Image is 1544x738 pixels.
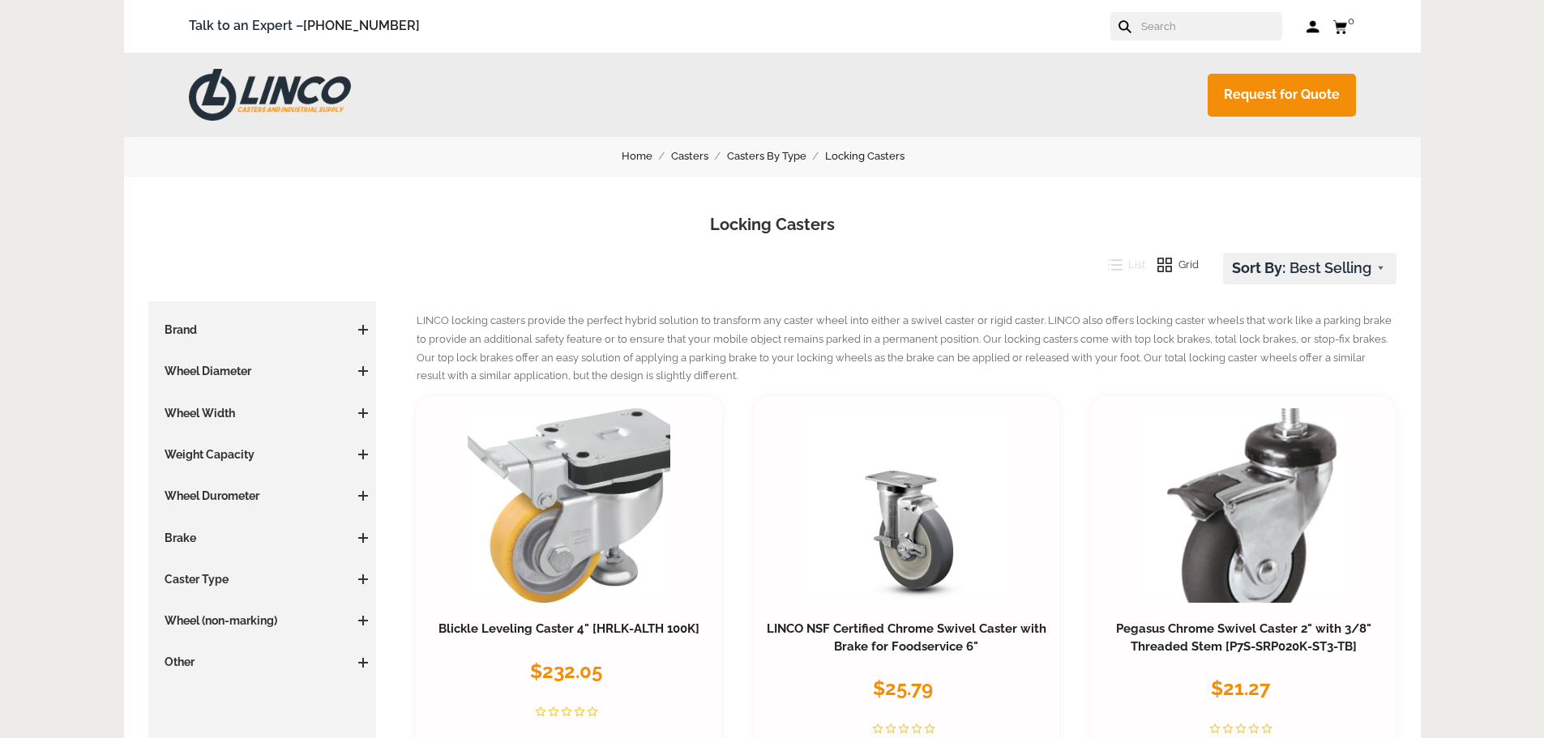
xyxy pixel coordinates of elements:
[1140,12,1282,41] input: Search
[1211,676,1270,700] span: $21.27
[1332,16,1356,36] a: 0
[530,659,602,683] span: $232.05
[1208,74,1356,117] a: Request for Quote
[189,69,351,121] img: LINCO CASTERS & INDUSTRIAL SUPPLY
[156,530,369,546] h3: Brake
[873,676,933,700] span: $25.79
[1145,253,1199,277] button: Grid
[825,147,923,165] a: Locking Casters
[727,147,825,165] a: Casters By Type
[156,363,369,379] h3: Wheel Diameter
[417,312,1396,386] p: LINCO locking casters provide the perfect hybrid solution to transform any caster wheel into eith...
[156,488,369,504] h3: Wheel Durometer
[156,322,369,338] h3: Brand
[1348,15,1354,27] span: 0
[156,571,369,587] h3: Caster Type
[671,147,727,165] a: Casters
[1116,621,1371,654] a: Pegasus Chrome Swivel Caster 2" with 3/8" Threaded Stem [P7S-SRP020K-ST3-TB]
[438,621,699,636] a: Blickle Leveling Caster 4" [HRLK-ALTH 100K]
[156,446,369,463] h3: Weight Capacity
[189,15,420,37] span: Talk to an Expert –
[156,612,369,629] h3: Wheel (non-marking)
[303,18,420,33] a: [PHONE_NUMBER]
[1307,19,1320,35] a: Log in
[148,213,1396,237] h1: Locking Casters
[622,147,671,165] a: Home
[767,621,1046,654] a: LINCO NSF Certified Chrome Swivel Caster with Brake for Foodservice 6"
[1096,253,1146,277] button: List
[156,405,369,421] h3: Wheel Width
[156,654,369,670] h3: Other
